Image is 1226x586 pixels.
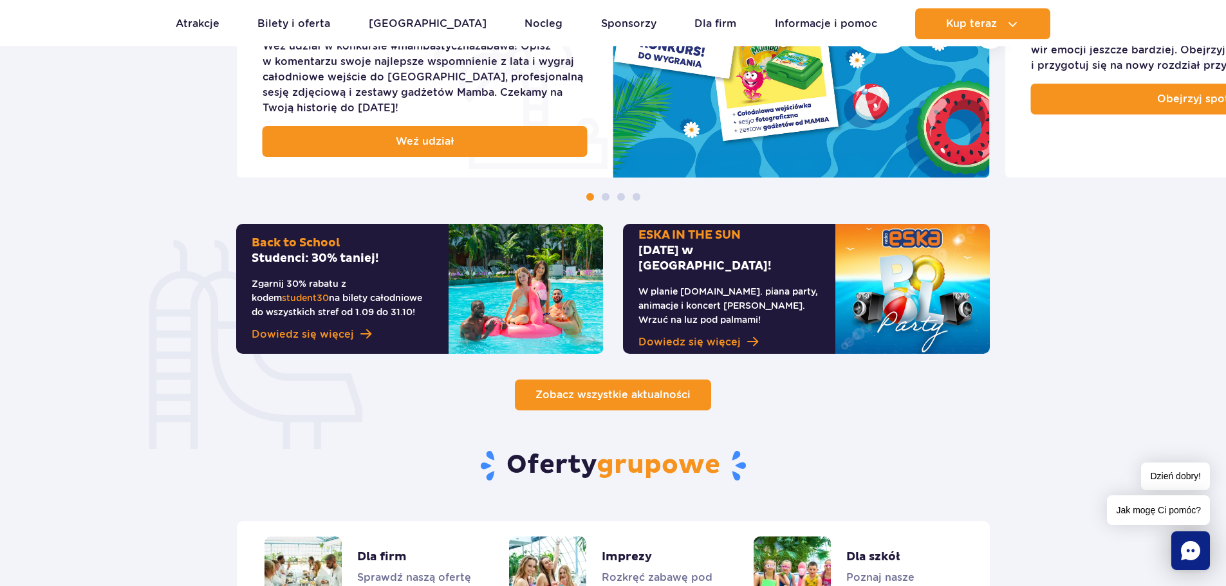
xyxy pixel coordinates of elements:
span: grupowe [597,449,720,481]
span: Dowiedz się więcej [252,327,354,342]
h2: Studenci: 30% taniej! [252,235,433,266]
a: [GEOGRAPHIC_DATA] [369,8,487,39]
button: Kup teraz [915,8,1050,39]
a: Dowiedz się więcej [252,327,433,342]
span: Kup teraz [946,18,997,30]
div: Chat [1171,531,1210,570]
p: Zgarnij 30% rabatu z kodem na bilety całodniowe do wszystkich stref od 1.09 do 31.10! [252,277,433,319]
a: Nocleg [525,8,562,39]
span: Weź udział [396,134,454,149]
h2: Oferty [10,449,1216,482]
span: ESKA IN THE SUN [638,228,741,243]
span: Dowiedz się więcej [638,334,741,350]
a: Informacje i pomoc [775,8,877,39]
span: Dzień dobry! [1141,462,1210,490]
img: zjeżdżalnia [149,240,362,449]
span: Jak mogę Ci pomóc? [1107,495,1210,525]
h2: [DATE] w [GEOGRAPHIC_DATA]! [638,228,820,274]
a: Dowiedz się więcej [638,334,820,350]
a: Zobacz wszystkie aktualności [515,380,711,410]
a: Weź udział [263,126,588,157]
div: Weź udział w konkursie #mambastycznazabawa! Opisz w komentarzu swoje najlepsze wspomnienie z lata... [263,39,588,116]
a: Atrakcje [176,8,219,39]
a: Dla firm [694,8,736,39]
span: student30 [282,293,329,303]
p: W planie [DOMAIN_NAME]. piana party, animacje i koncert [PERSON_NAME]. Wrzuć na luz pod palmami! [638,284,820,327]
img: Back to SchoolStudenci: 30% taniej! [449,224,603,354]
a: Bilety i oferta [257,8,330,39]
img: ESKA IN THE SUN6 września w Suntago! [835,224,990,354]
span: Back to School [252,235,340,250]
span: Zobacz wszystkie aktualności [535,389,691,401]
a: Sponsorzy [601,8,656,39]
